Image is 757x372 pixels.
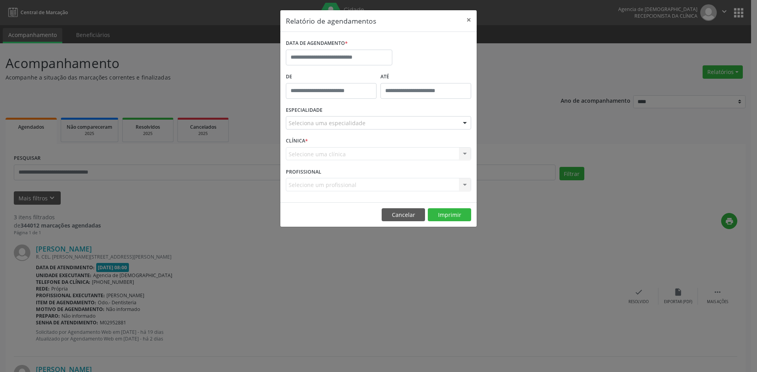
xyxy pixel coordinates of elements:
label: ESPECIALIDADE [286,104,323,117]
button: Imprimir [428,208,471,222]
label: PROFISSIONAL [286,166,321,178]
label: ATÉ [380,71,471,83]
h5: Relatório de agendamentos [286,16,376,26]
button: Cancelar [382,208,425,222]
span: Seleciona uma especialidade [289,119,365,127]
button: Close [461,10,477,30]
label: De [286,71,377,83]
label: CLÍNICA [286,135,308,147]
label: DATA DE AGENDAMENTO [286,37,348,50]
